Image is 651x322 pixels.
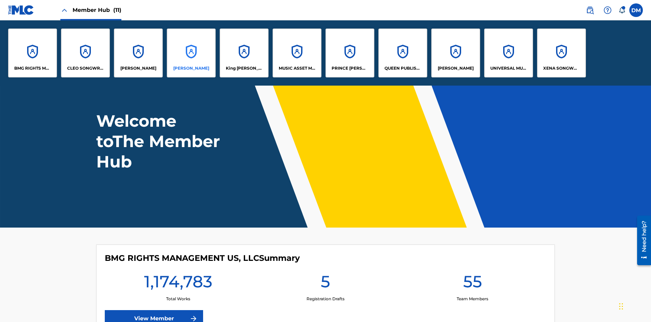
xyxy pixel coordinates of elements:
p: UNIVERSAL MUSIC PUB GROUP [490,65,527,71]
a: AccountsUNIVERSAL MUSIC PUB GROUP [484,29,533,77]
div: Drag [619,296,623,317]
a: AccountsPRINCE [PERSON_NAME] [325,29,374,77]
img: search [586,6,594,14]
img: MLC Logo [8,5,34,15]
h1: 5 [321,271,330,296]
iframe: Resource Center [632,213,651,269]
p: QUEEN PUBLISHA [384,65,421,71]
p: PRINCE MCTESTERSON [332,65,369,71]
h1: 1,174,783 [144,271,212,296]
p: BMG RIGHTS MANAGEMENT US, LLC [14,65,51,71]
a: AccountsKing [PERSON_NAME] [220,29,269,77]
img: help [604,6,612,14]
a: AccountsXENA SONGWRITER [537,29,586,77]
div: User Menu [629,3,643,17]
p: CLEO SONGWRITER [67,65,104,71]
a: Accounts[PERSON_NAME] [114,29,163,77]
h1: Welcome to The Member Hub [96,111,223,172]
a: AccountsQUEEN PUBLISHA [378,29,427,77]
h1: 55 [463,271,482,296]
span: Member Hub [73,6,121,14]
p: EYAMA MCSINGER [173,65,209,71]
h4: BMG RIGHTS MANAGEMENT US, LLC [105,253,300,263]
iframe: Chat Widget [617,289,651,322]
div: Help [601,3,614,17]
a: AccountsMUSIC ASSET MANAGEMENT (MAM) [273,29,321,77]
p: MUSIC ASSET MANAGEMENT (MAM) [279,65,316,71]
p: Team Members [457,296,488,302]
span: (11) [113,7,121,13]
a: Accounts[PERSON_NAME] [431,29,480,77]
a: Public Search [583,3,597,17]
a: Accounts[PERSON_NAME] [167,29,216,77]
p: Total Works [166,296,190,302]
p: Registration Drafts [307,296,344,302]
div: Notifications [618,7,625,14]
p: RONALD MCTESTERSON [438,65,474,71]
p: ELVIS COSTELLO [120,65,156,71]
p: King McTesterson [226,65,263,71]
img: Close [60,6,68,14]
a: AccountsCLEO SONGWRITER [61,29,110,77]
p: XENA SONGWRITER [543,65,580,71]
a: AccountsBMG RIGHTS MANAGEMENT US, LLC [8,29,57,77]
